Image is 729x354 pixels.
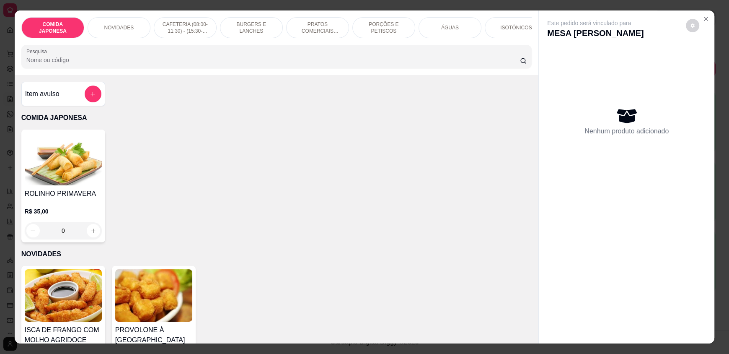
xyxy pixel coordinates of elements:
[25,189,102,199] h4: ROLINHO PRIMAVERA
[115,269,192,322] img: product-image
[441,24,459,31] p: ÁGUAS
[25,269,102,322] img: product-image
[25,133,102,185] img: product-image
[227,21,276,34] p: BURGERS E LANCHES
[25,89,59,99] h4: Item avulso
[21,113,532,123] p: COMIDA JAPONESA
[26,48,50,55] label: Pesquisa
[25,325,102,345] h4: ISCA DE FRANGO COM MOLHO AGRIDOCE
[25,207,102,216] p: R$ 35,00
[584,126,669,136] p: Nenhum produto adicionado
[500,24,532,31] p: ISOTÔNICOS
[21,249,532,259] p: NOVIDADES
[547,27,644,39] p: MESA [PERSON_NAME]
[161,21,209,34] p: CAFETERIA (08:00-11:30) - (15:30-18:00)
[293,21,342,34] p: PRATOS COMERCIAIS (11:30-15:30)
[104,24,134,31] p: NOVIDADES
[28,21,77,34] p: COMIDA JAPONESA
[26,56,520,64] input: Pesquisa
[359,21,408,34] p: PORÇÕES E PETISCOS
[686,19,699,32] button: decrease-product-quantity
[115,325,192,345] h4: PROVOLONE À [GEOGRAPHIC_DATA]
[85,86,101,102] button: add-separate-item
[547,19,644,27] p: Este pedido será vinculado para
[699,12,713,26] button: Close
